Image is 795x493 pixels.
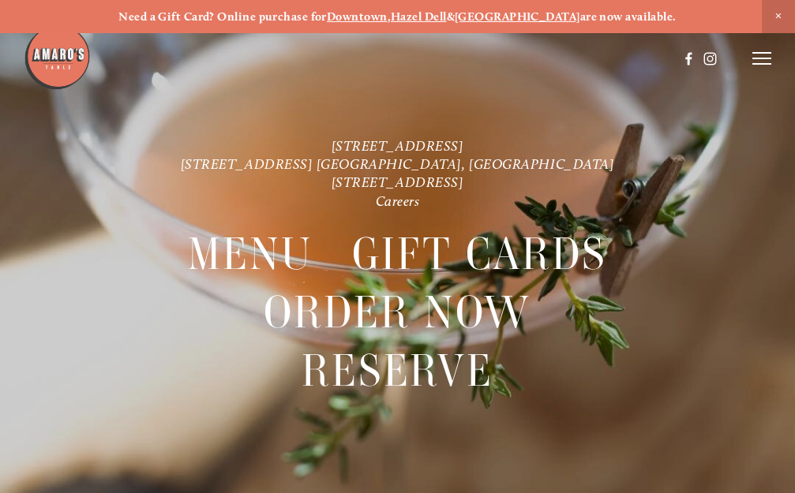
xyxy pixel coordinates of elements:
a: Gift Cards [352,226,606,282]
img: Amaro's Table [24,24,91,91]
a: [STREET_ADDRESS] [332,136,464,153]
span: Reserve [302,342,493,399]
a: Downtown [327,9,388,24]
a: Hazel Dell [391,9,447,24]
a: Reserve [302,342,493,398]
span: Order Now [264,283,531,341]
a: Order Now [264,283,531,340]
a: [STREET_ADDRESS] [332,174,464,190]
strong: , [388,9,391,24]
a: Careers [376,192,420,208]
strong: Need a Gift Card? Online purchase for [118,9,327,24]
a: [GEOGRAPHIC_DATA] [455,9,580,24]
a: Menu [188,226,312,282]
a: [STREET_ADDRESS] [GEOGRAPHIC_DATA], [GEOGRAPHIC_DATA] [181,155,615,171]
strong: & [447,9,455,24]
strong: are now available. [580,9,677,24]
